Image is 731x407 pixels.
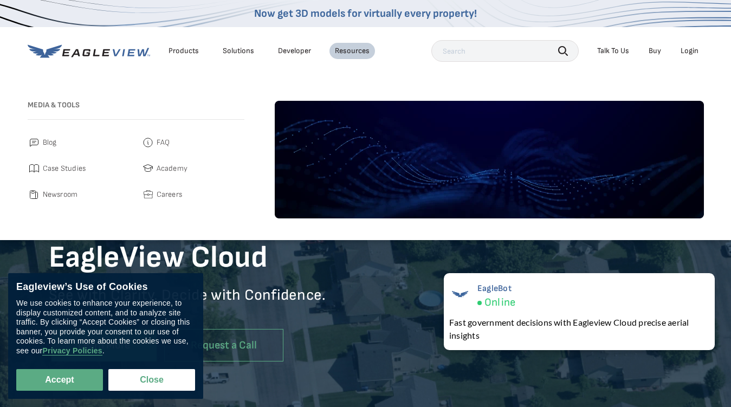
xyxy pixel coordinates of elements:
[49,239,366,277] h1: EagleView Cloud
[477,283,515,294] span: EagleBot
[335,46,370,56] div: Resources
[223,46,254,56] div: Solutions
[449,316,709,342] div: Fast government decisions with Eagleview Cloud precise aerial insights
[141,162,244,175] a: Academy
[43,136,57,149] span: Blog
[681,46,698,56] div: Login
[484,296,515,309] span: Online
[16,369,103,391] button: Accept
[157,162,188,175] span: Academy
[16,281,195,293] div: Eagleview’s Use of Cookies
[28,188,41,201] img: newsroom.svg
[649,46,661,56] a: Buy
[28,188,131,201] a: Newsroom
[42,346,102,356] a: Privacy Policies
[141,188,154,201] img: careers.svg
[28,136,131,149] a: Blog
[275,101,704,218] img: default-image.webp
[278,46,311,56] a: Developer
[43,188,78,201] span: Newsroom
[141,136,244,149] a: FAQ
[431,40,579,62] input: Search
[49,286,366,321] p: See with Clarity. Decide with Confidence.
[16,299,195,356] div: We use cookies to enhance your experience, to display customized content, and to analyze site tra...
[141,162,154,175] img: academy.svg
[157,136,170,149] span: FAQ
[597,46,629,56] div: Talk To Us
[449,283,471,305] img: EagleBot
[28,162,41,175] img: case_studies.svg
[108,369,195,391] button: Close
[254,7,477,20] a: Now get 3D models for virtually every property!
[28,162,131,175] a: Case Studies
[169,46,199,56] div: Products
[28,101,244,110] h3: Media & Tools
[366,178,683,357] iframe: Eagleview Cloud Overview
[164,329,283,362] a: Request a Call
[43,162,86,175] span: Case Studies
[28,136,41,149] img: blog.svg
[141,188,244,201] a: Careers
[141,136,154,149] img: faq.svg
[157,188,183,201] span: Careers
